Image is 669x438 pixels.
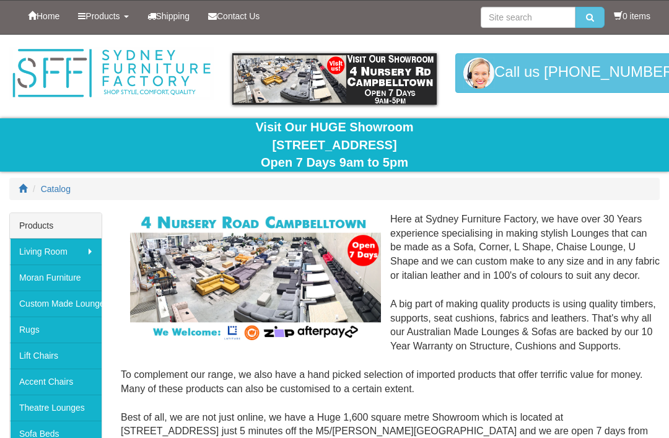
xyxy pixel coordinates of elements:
[10,369,102,395] a: Accent Chairs
[85,11,120,21] span: Products
[10,213,102,239] div: Products
[10,395,102,421] a: Theatre Lounges
[481,7,575,28] input: Site search
[10,265,102,291] a: Moran Furniture
[614,10,650,22] li: 0 items
[138,1,199,32] a: Shipping
[69,1,138,32] a: Products
[19,1,69,32] a: Home
[199,1,269,32] a: Contact Us
[130,212,381,343] img: Corner Modular Lounges
[10,291,102,317] a: Custom Made Lounges
[10,317,102,343] a: Rugs
[37,11,59,21] span: Home
[232,53,437,105] img: showroom.gif
[217,11,260,21] span: Contact Us
[9,47,214,100] img: Sydney Furniture Factory
[41,184,71,194] a: Catalog
[156,11,190,21] span: Shipping
[9,118,660,172] div: Visit Our HUGE Showroom [STREET_ADDRESS] Open 7 Days 9am to 5pm
[10,239,102,265] a: Living Room
[10,343,102,369] a: Lift Chairs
